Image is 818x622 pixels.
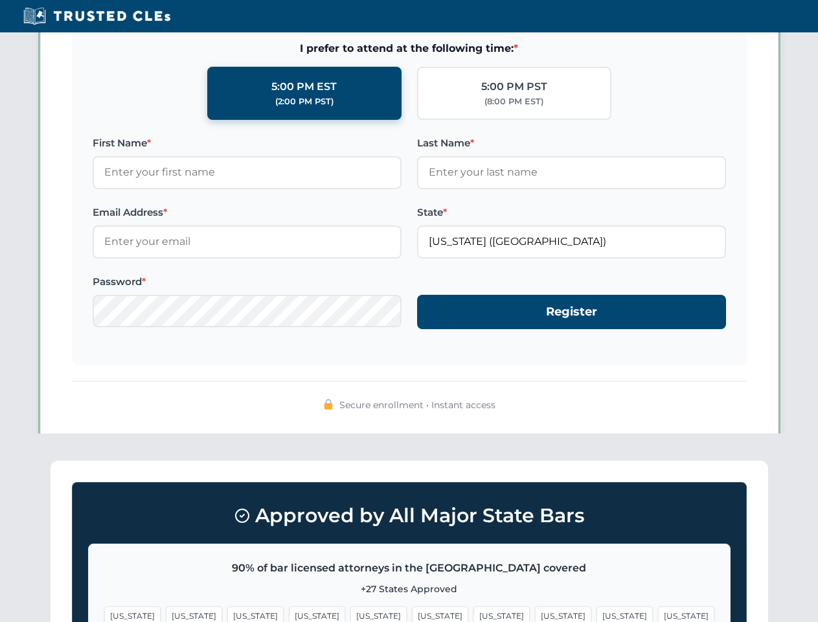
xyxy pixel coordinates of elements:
[93,40,726,57] span: I prefer to attend at the following time:
[93,135,402,151] label: First Name
[417,295,726,329] button: Register
[417,205,726,220] label: State
[104,582,714,596] p: +27 States Approved
[481,78,547,95] div: 5:00 PM PST
[104,560,714,577] p: 90% of bar licensed attorneys in the [GEOGRAPHIC_DATA] covered
[417,156,726,189] input: Enter your last name
[323,399,334,409] img: 🔒
[275,95,334,108] div: (2:00 PM PST)
[93,156,402,189] input: Enter your first name
[484,95,543,108] div: (8:00 PM EST)
[19,6,174,26] img: Trusted CLEs
[93,225,402,258] input: Enter your email
[417,135,726,151] label: Last Name
[271,78,337,95] div: 5:00 PM EST
[339,398,495,412] span: Secure enrollment • Instant access
[417,225,726,258] input: Florida (FL)
[93,205,402,220] label: Email Address
[88,498,731,533] h3: Approved by All Major State Bars
[93,274,402,290] label: Password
